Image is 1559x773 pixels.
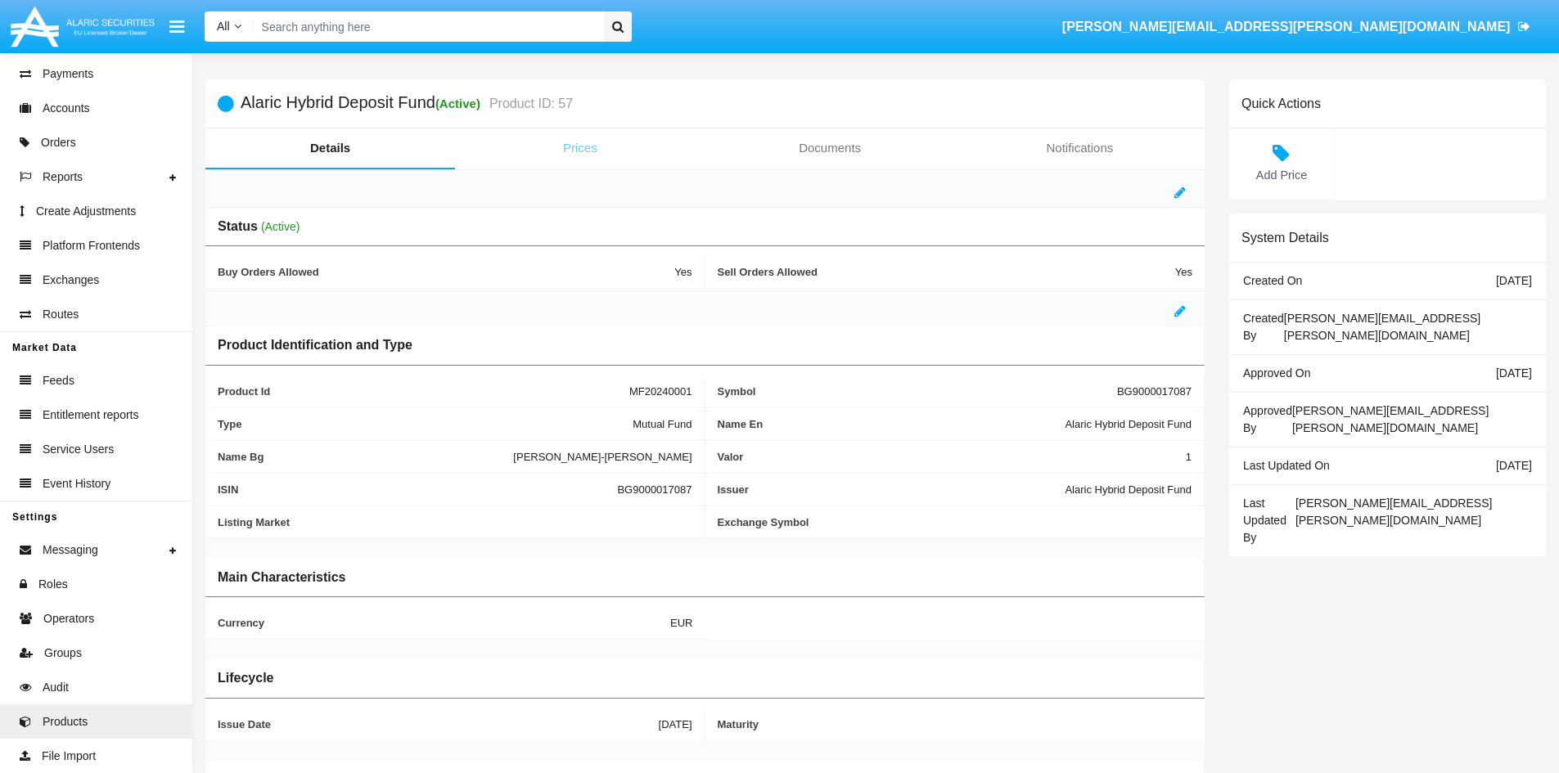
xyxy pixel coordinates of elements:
[41,134,76,151] span: Orders
[218,718,659,730] span: Issue Date
[1496,366,1532,380] span: [DATE]
[718,266,1175,278] span: Sell Orders Allowed
[43,272,99,289] span: Exchanges
[218,218,300,236] h6: Status
[205,18,254,35] a: All
[43,713,88,730] span: Products
[1243,404,1292,434] span: Approved By
[43,306,79,323] span: Routes
[670,617,692,629] span: EUR
[1243,274,1302,287] span: Created On
[254,11,598,42] input: Search
[218,516,692,528] span: Listing Market
[43,542,98,559] span: Messaging
[1241,230,1329,245] h6: System Details
[218,336,412,354] h6: Product Identification and Type
[1292,404,1489,434] span: [PERSON_NAME][EMAIL_ADDRESS][PERSON_NAME][DOMAIN_NAME]
[217,20,230,33] span: All
[1243,497,1286,544] span: Last Updated By
[718,483,1066,496] span: Issuer
[1496,459,1532,472] span: [DATE]
[218,451,513,463] span: Name Bg
[218,669,273,687] h6: Lifecycle
[485,97,573,110] small: Product ID: 57
[455,128,705,168] a: Prices
[659,718,692,730] span: [DATE]
[43,679,69,696] span: Audit
[43,475,110,492] span: Event History
[1243,459,1330,472] span: Last Updated On
[705,128,955,168] a: Documents
[1062,20,1511,34] span: [PERSON_NAME][EMAIL_ADDRESS][PERSON_NAME][DOMAIN_NAME]
[1496,274,1532,287] span: [DATE]
[955,128,1205,168] a: Notifications
[1054,4,1539,50] a: [PERSON_NAME][EMAIL_ADDRESS][PERSON_NAME][DOMAIN_NAME]
[218,483,617,496] span: ISIN
[1186,451,1192,463] span: 1
[718,418,1066,430] span: Name En
[218,385,629,398] span: Product Id
[218,266,674,278] span: Buy Orders Allowed
[43,169,83,186] span: Reports
[1065,483,1192,496] span: Alaric Hybrid Deposit Fund
[36,203,136,220] span: Create Adjustments
[8,2,157,51] img: Logo image
[43,441,114,458] span: Service Users
[218,569,346,586] h6: Main Characteristics
[513,451,692,463] span: [PERSON_NAME]-[PERSON_NAME]
[1295,497,1492,527] span: [PERSON_NAME][EMAIL_ADDRESS][PERSON_NAME][DOMAIN_NAME]
[1117,385,1192,398] span: BG9000017087
[435,94,485,113] div: (Active)
[1243,312,1284,342] span: Created By
[38,576,68,593] span: Roles
[218,617,670,629] span: Currency
[43,407,139,424] span: Entitlement reports
[718,451,1186,463] span: Valor
[42,748,96,765] span: File Import
[1241,96,1321,111] h6: Quick Actions
[43,610,94,627] span: Operators
[1065,418,1192,430] span: Alaric Hybrid Deposit Fund
[718,385,1117,398] span: Symbol
[43,372,74,389] span: Feeds
[43,100,90,117] span: Accounts
[258,220,300,233] small: (Active)
[44,645,82,662] span: Groups
[43,237,140,254] span: Platform Frontends
[633,418,692,430] span: Mutual Fund
[205,128,455,168] a: Details
[1175,266,1192,278] span: Yes
[1237,167,1326,185] span: Add Price
[718,516,1193,528] span: Exchange Symbol
[629,385,692,398] span: MF20240001
[218,418,633,430] span: Type
[617,483,692,496] span: BG9000017087
[1284,312,1480,342] span: [PERSON_NAME][EMAIL_ADDRESS][PERSON_NAME][DOMAIN_NAME]
[241,94,573,113] h5: Alaric Hybrid Deposit Fund
[718,718,1193,730] span: Maturity
[1243,366,1311,380] span: Approved On
[43,65,93,83] span: Payments
[674,266,692,278] span: Yes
